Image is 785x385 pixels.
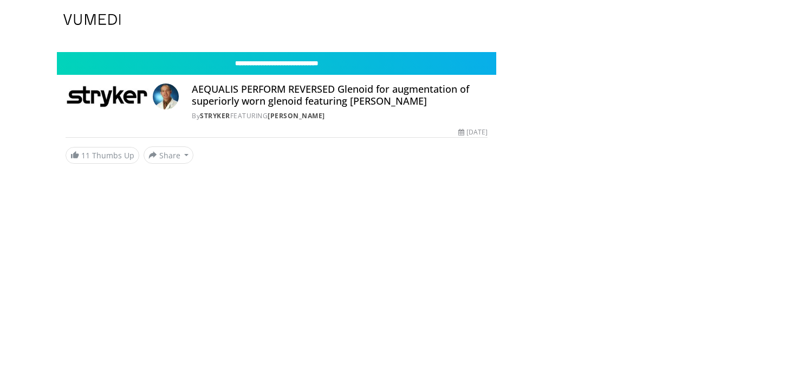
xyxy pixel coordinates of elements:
[66,147,139,164] a: 11 Thumbs Up
[268,111,325,120] a: [PERSON_NAME]
[63,14,121,25] img: VuMedi Logo
[81,150,90,161] span: 11
[192,111,488,121] div: By FEATURING
[144,146,194,164] button: Share
[458,127,488,137] div: [DATE]
[192,84,488,107] h4: AEQUALIS PERFORM REVERSED Glenoid for augmentation of superiorly worn glenoid featuring [PERSON_N...
[153,84,179,110] img: Avatar
[66,84,149,110] img: Stryker
[200,111,230,120] a: Stryker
